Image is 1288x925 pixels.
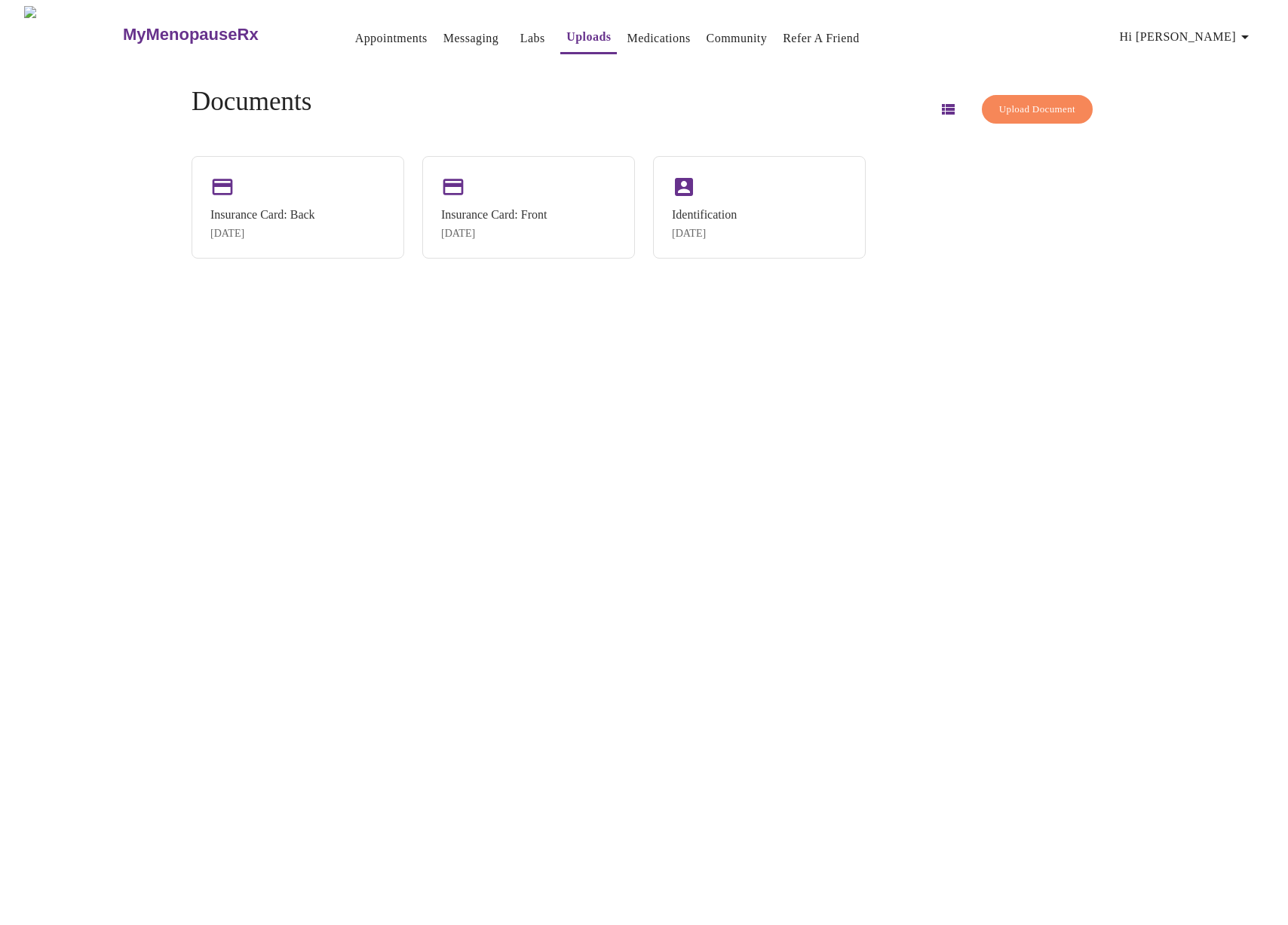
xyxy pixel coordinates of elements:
[123,25,259,44] h3: MyMenopauseRx
[1120,26,1254,47] span: Hi [PERSON_NAME]
[520,28,545,49] a: Labs
[777,23,866,54] button: Refer a Friend
[672,228,737,240] div: [DATE]
[1114,22,1260,52] button: Hi [PERSON_NAME]
[627,28,690,49] a: Medications
[621,23,696,54] button: Medications
[508,23,557,54] button: Labs
[24,6,121,63] img: MyMenopauseRx Logo
[441,228,547,240] div: [DATE]
[210,228,315,240] div: [DATE]
[355,28,428,49] a: Appointments
[349,23,434,54] button: Appointments
[783,28,860,49] a: Refer a Friend
[192,87,311,117] h4: Documents
[672,208,737,222] div: Identification
[443,28,498,49] a: Messaging
[999,101,1075,118] span: Upload Document
[437,23,504,54] button: Messaging
[930,91,966,127] button: Switch to list view
[566,26,611,47] a: Uploads
[121,8,318,61] a: MyMenopauseRx
[441,208,547,222] div: Insurance Card: Front
[701,23,774,54] button: Community
[560,22,617,54] button: Uploads
[982,95,1093,124] button: Upload Document
[210,208,315,222] div: Insurance Card: Back
[707,28,768,49] a: Community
